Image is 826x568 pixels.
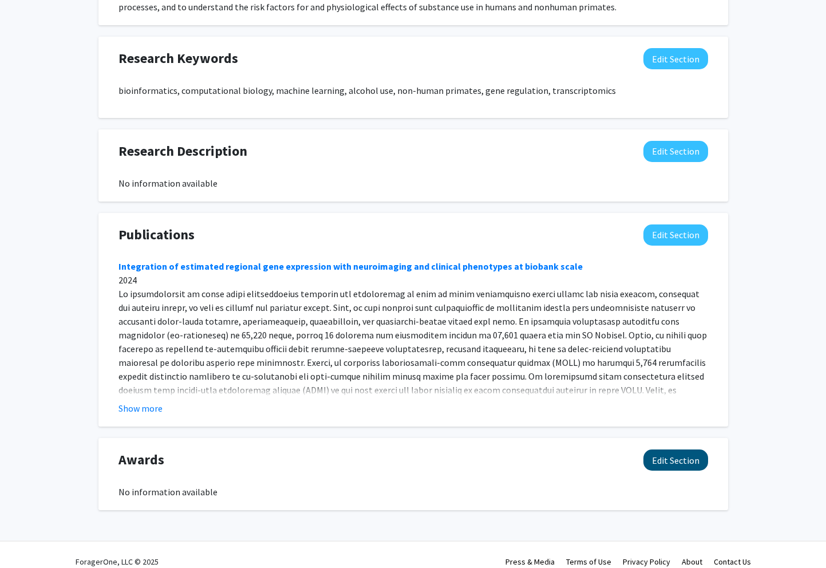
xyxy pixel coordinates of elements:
a: Integration of estimated regional gene expression with neuroimaging and clinical phenotypes at bi... [118,261,583,272]
a: Terms of Use [566,557,611,567]
a: About [682,557,702,567]
div: No information available [118,485,708,499]
button: Edit Awards [643,449,708,471]
span: Research Description [118,141,247,161]
span: Research Keywords [118,48,238,69]
button: Edit Research Description [643,141,708,162]
button: Edit Research Keywords [643,48,708,69]
a: Press & Media [505,557,555,567]
div: No information available [118,176,708,190]
iframe: Chat [9,516,49,559]
a: Contact Us [714,557,751,567]
p: bioinformatics, computational biology, machine learning, alcohol use, non-human primates, gene re... [118,84,708,97]
span: Awards [118,449,164,470]
button: Show more [118,401,163,415]
a: Privacy Policy [623,557,670,567]
span: Publications [118,224,195,245]
button: Edit Publications [643,224,708,246]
